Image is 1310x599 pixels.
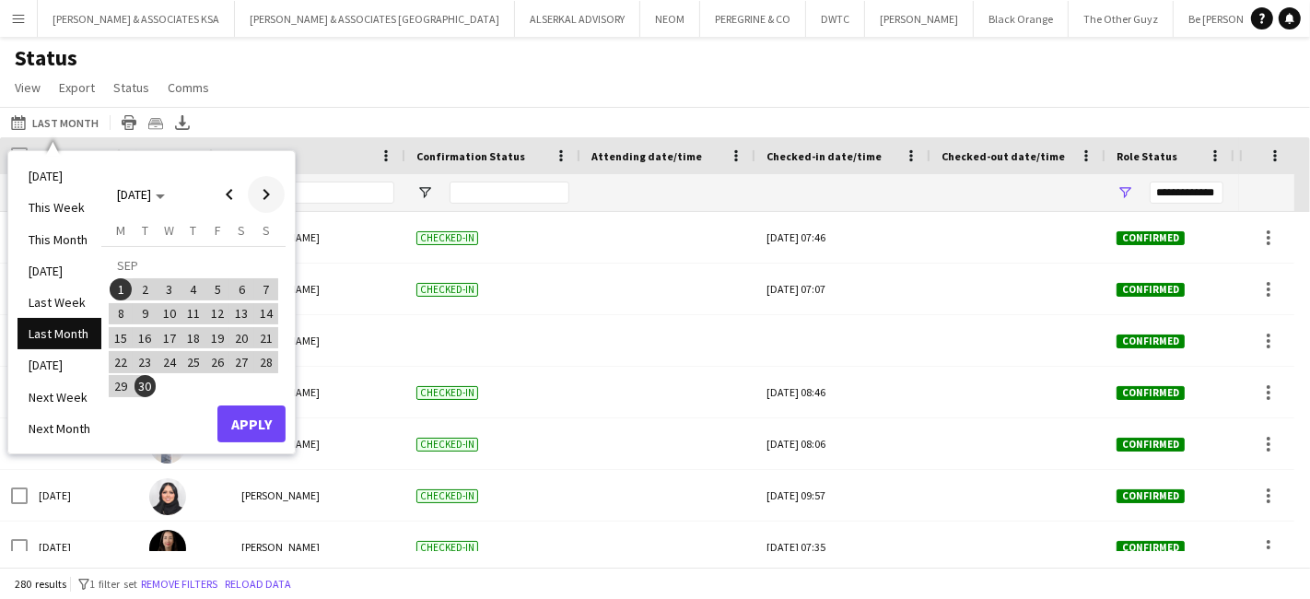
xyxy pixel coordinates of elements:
[160,76,216,100] a: Comms
[18,287,101,318] li: Last Week
[215,222,221,239] span: F
[1117,283,1185,297] span: Confirmed
[158,303,181,325] span: 10
[231,278,253,300] span: 6
[766,264,919,314] div: [DATE] 07:07
[28,470,138,521] div: [DATE]
[229,350,253,374] button: 27-09-2025
[254,350,278,374] button: 28-09-2025
[515,1,640,37] button: ALSERKAL ADVISORY
[217,405,286,442] button: Apply
[229,301,253,325] button: 13-09-2025
[181,325,205,349] button: 18-09-2025
[145,112,167,134] app-action-btn: Crew files as ZIP
[59,79,95,96] span: Export
[18,382,101,413] li: Next Week
[205,301,229,325] button: 12-09-2025
[241,540,320,554] span: [PERSON_NAME]
[135,278,157,300] span: 2
[158,301,181,325] button: 10-09-2025
[133,277,157,301] button: 02-09-2025
[416,438,478,452] span: Checked-in
[109,350,133,374] button: 22-09-2025
[865,1,974,37] button: [PERSON_NAME]
[18,160,101,192] li: [DATE]
[38,1,235,37] button: [PERSON_NAME] & ASSOCIATES KSA
[254,277,278,301] button: 07-09-2025
[255,278,277,300] span: 7
[137,574,221,594] button: Remove filters
[182,303,205,325] span: 11
[158,278,181,300] span: 3
[182,278,205,300] span: 4
[205,277,229,301] button: 05-09-2025
[255,351,277,373] span: 28
[181,301,205,325] button: 11-09-2025
[133,374,157,398] button: 30-09-2025
[15,79,41,96] span: View
[110,327,132,349] span: 15
[116,222,125,239] span: M
[248,176,285,213] button: Next month
[109,374,133,398] button: 29-09-2025
[255,303,277,325] span: 14
[229,325,253,349] button: 20-09-2025
[110,303,132,325] span: 8
[158,327,181,349] span: 17
[1117,386,1185,400] span: Confirmed
[181,277,205,301] button: 04-09-2025
[254,301,278,325] button: 14-09-2025
[206,327,228,349] span: 19
[7,112,102,134] button: Last Month
[1117,541,1185,555] span: Confirmed
[450,182,569,204] input: Confirmation Status Filter Input
[110,178,172,211] button: Choose month and year
[211,176,248,213] button: Previous month
[640,1,700,37] button: NEOM
[158,350,181,374] button: 24-09-2025
[109,301,133,325] button: 08-09-2025
[221,574,295,594] button: Reload data
[28,522,138,572] div: [DATE]
[231,327,253,349] span: 20
[416,541,478,555] span: Checked-in
[158,351,181,373] span: 24
[254,325,278,349] button: 21-09-2025
[241,149,271,163] span: Name
[18,413,101,444] li: Next Month
[239,222,246,239] span: S
[149,530,186,567] img: Mariam Rohrle
[235,1,515,37] button: [PERSON_NAME] & ASSOCIATES [GEOGRAPHIC_DATA]
[205,325,229,349] button: 19-09-2025
[416,149,525,163] span: Confirmation Status
[1117,438,1185,452] span: Confirmed
[135,375,157,397] span: 30
[18,255,101,287] li: [DATE]
[206,278,228,300] span: 5
[18,192,101,223] li: This Week
[109,325,133,349] button: 15-09-2025
[135,327,157,349] span: 16
[164,222,174,239] span: W
[416,231,478,245] span: Checked-in
[766,470,919,521] div: [DATE] 09:57
[18,349,101,381] li: [DATE]
[133,325,157,349] button: 16-09-2025
[18,224,101,255] li: This Month
[231,351,253,373] span: 27
[135,303,157,325] span: 9
[942,149,1065,163] span: Checked-out date/time
[1069,1,1174,37] button: The Other Guyz
[766,212,919,263] div: [DATE] 07:46
[182,327,205,349] span: 18
[766,522,919,572] div: [DATE] 07:35
[18,318,101,349] li: Last Month
[1117,489,1185,503] span: Confirmed
[149,478,186,515] img: Ekram Balgosoon
[158,277,181,301] button: 03-09-2025
[52,76,102,100] a: Export
[135,351,157,373] span: 23
[766,418,919,469] div: [DATE] 08:06
[133,350,157,374] button: 23-09-2025
[117,186,151,203] span: [DATE]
